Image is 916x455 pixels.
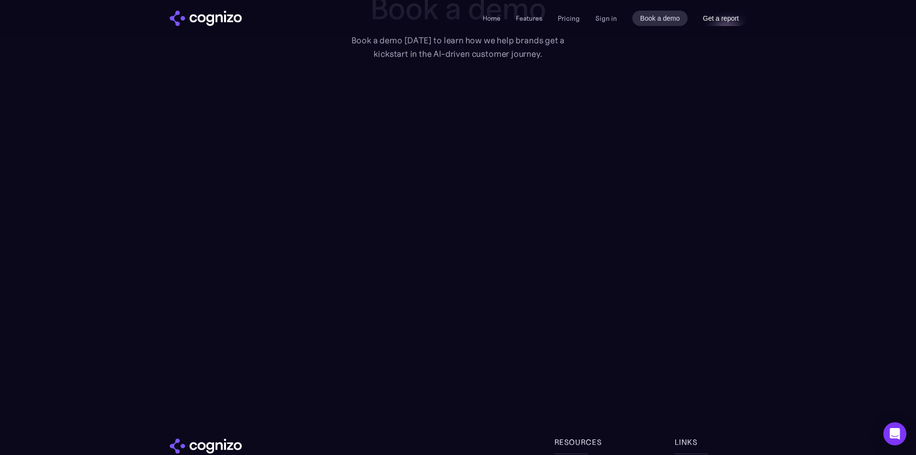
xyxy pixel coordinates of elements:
a: Pricing [558,14,580,23]
div: Open Intercom Messenger [883,422,906,445]
a: Book a demo [632,11,688,26]
img: cognizo logo [170,11,242,26]
a: Get a report [695,11,747,26]
a: Features [516,14,542,23]
a: Home [483,14,501,23]
div: Resources [554,436,627,448]
a: Sign in [595,13,617,24]
img: cognizo logo [170,439,242,454]
div: links [675,436,747,448]
div: Book a demo [DATE] to learn how we help brands get a kickstart in the AI-driven customer journey. [338,34,578,61]
a: home [170,11,242,26]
